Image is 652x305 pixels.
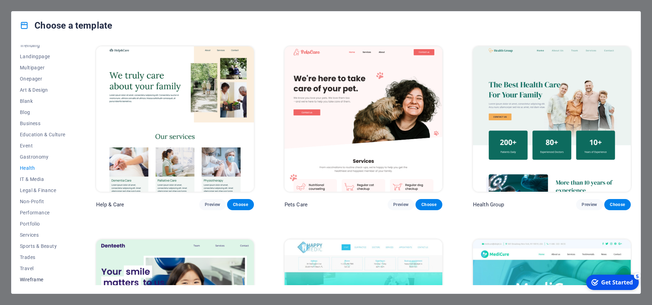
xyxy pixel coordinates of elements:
button: Gastronomy [20,151,65,162]
div: Get Started [19,7,51,14]
img: Health Group [473,46,631,192]
span: Multipager [20,65,65,70]
span: Services [20,232,65,238]
button: Trending [20,40,65,51]
img: Help & Care [96,46,254,192]
button: Services [20,229,65,241]
button: Choose [416,199,442,210]
span: Preview [393,202,409,207]
button: Business [20,118,65,129]
span: IT & Media [20,176,65,182]
span: Performance [20,210,65,215]
button: Sports & Beauty [20,241,65,252]
button: Travel [20,263,65,274]
span: Health [20,165,65,171]
span: Choose [610,202,625,207]
button: Multipager [20,62,65,73]
button: Landingpage [20,51,65,62]
span: Legal & Finance [20,188,65,193]
span: Business [20,121,65,126]
button: Non-Profit [20,196,65,207]
span: Non-Profit [20,199,65,204]
button: Choose [227,199,254,210]
p: Health Group [473,201,504,208]
p: Pets Care [285,201,308,208]
button: Health [20,162,65,174]
span: Preview [582,202,597,207]
span: Gastronomy [20,154,65,160]
button: Onepager [20,73,65,84]
button: Preview [199,199,226,210]
button: Wireframe [20,274,65,285]
span: Sports & Beauty [20,243,65,249]
span: Event [20,143,65,148]
span: Choose [421,202,436,207]
span: Travel [20,266,65,271]
p: Help & Care [96,201,124,208]
span: Landingpage [20,54,65,59]
div: Get Started 5 items remaining, 0% complete [4,3,56,18]
div: 5 [52,1,59,8]
button: Trades [20,252,65,263]
span: Preview [205,202,220,207]
span: Blog [20,109,65,115]
span: Education & Culture [20,132,65,137]
span: Blank [20,98,65,104]
img: Pets Care [285,46,442,192]
button: Preview [388,199,414,210]
button: Choose [604,199,631,210]
button: Portfolio [20,218,65,229]
span: Wireframe [20,277,65,282]
button: Blank [20,96,65,107]
span: Portfolio [20,221,65,227]
button: Event [20,140,65,151]
span: Onepager [20,76,65,82]
button: Education & Culture [20,129,65,140]
span: Trades [20,254,65,260]
button: Performance [20,207,65,218]
h4: Choose a template [20,20,112,31]
span: Trending [20,43,65,48]
button: Blog [20,107,65,118]
span: Art & Design [20,87,65,93]
button: Legal & Finance [20,185,65,196]
button: Preview [576,199,603,210]
span: Choose [233,202,248,207]
button: IT & Media [20,174,65,185]
button: Art & Design [20,84,65,96]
